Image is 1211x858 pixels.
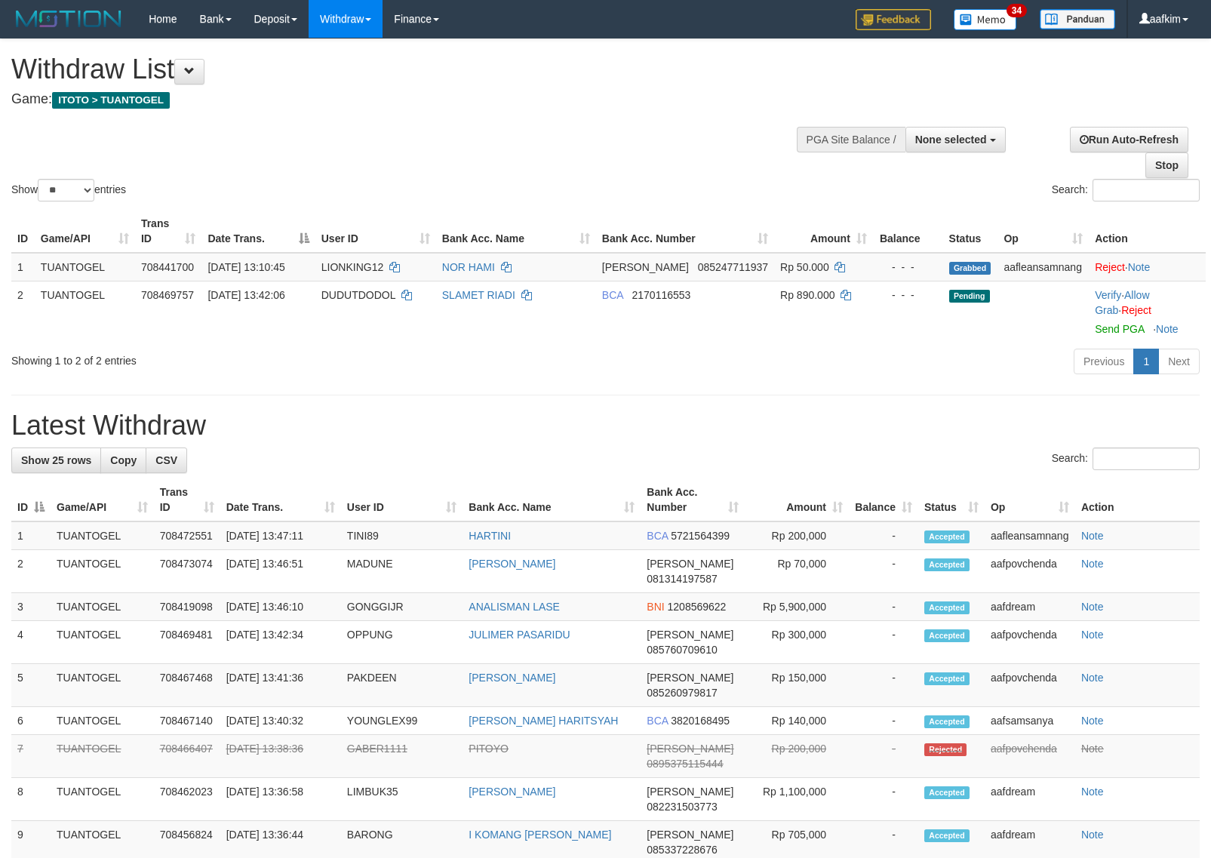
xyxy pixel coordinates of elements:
[154,621,220,664] td: 708469481
[220,707,341,735] td: [DATE] 13:40:32
[1095,289,1121,301] a: Verify
[668,601,727,613] span: Copy 1208569622 to clipboard
[985,707,1075,735] td: aafsamsanya
[154,735,220,778] td: 708466407
[220,550,341,593] td: [DATE] 13:46:51
[745,707,849,735] td: Rp 140,000
[745,664,849,707] td: Rp 150,000
[220,478,341,521] th: Date Trans.: activate to sort column ascending
[1095,289,1149,316] a: Allow Grab
[985,621,1075,664] td: aafpovchenda
[154,664,220,707] td: 708467468
[849,778,918,821] td: -
[879,288,937,303] div: - - -
[647,786,733,798] span: [PERSON_NAME]
[11,621,51,664] td: 4
[949,290,990,303] span: Pending
[11,521,51,550] td: 1
[985,550,1075,593] td: aafpovchenda
[1133,349,1159,374] a: 1
[1093,179,1200,201] input: Search:
[51,521,154,550] td: TUANTOGEL
[141,261,194,273] span: 708441700
[11,550,51,593] td: 2
[11,179,126,201] label: Show entries
[1007,4,1027,17] span: 34
[985,664,1075,707] td: aafpovchenda
[341,664,463,707] td: PAKDEEN
[100,447,146,473] a: Copy
[11,411,1200,441] h1: Latest Withdraw
[849,621,918,664] td: -
[745,735,849,778] td: Rp 200,000
[1052,179,1200,201] label: Search:
[51,778,154,821] td: TUANTOGEL
[924,530,970,543] span: Accepted
[321,289,395,301] span: DUDUTDODOL
[602,289,623,301] span: BCA
[602,261,689,273] span: [PERSON_NAME]
[135,210,202,253] th: Trans ID: activate to sort column ascending
[321,261,383,273] span: LIONKING12
[632,289,691,301] span: Copy 2170116553 to clipboard
[11,735,51,778] td: 7
[11,8,126,30] img: MOTION_logo.png
[1145,152,1188,178] a: Stop
[201,210,315,253] th: Date Trans.: activate to sort column descending
[51,664,154,707] td: TUANTOGEL
[943,210,998,253] th: Status
[745,778,849,821] td: Rp 1,100,000
[1075,478,1200,521] th: Action
[220,664,341,707] td: [DATE] 13:41:36
[469,558,555,570] a: [PERSON_NAME]
[849,521,918,550] td: -
[647,644,717,656] span: Copy 085760709610 to clipboard
[341,593,463,621] td: GONGGIJR
[1074,349,1134,374] a: Previous
[671,530,730,542] span: Copy 5721564399 to clipboard
[469,530,511,542] a: HARTINI
[11,447,101,473] a: Show 25 rows
[647,715,668,727] span: BCA
[1081,829,1104,841] a: Note
[11,210,35,253] th: ID
[11,253,35,281] td: 1
[11,778,51,821] td: 8
[220,778,341,821] td: [DATE] 13:36:58
[745,521,849,550] td: Rp 200,000
[1089,253,1206,281] td: ·
[341,621,463,664] td: OPPUNG
[924,629,970,642] span: Accepted
[154,778,220,821] td: 708462023
[745,478,849,521] th: Amount: activate to sort column ascending
[879,260,937,275] div: - - -
[905,127,1006,152] button: None selected
[924,715,970,728] span: Accepted
[155,454,177,466] span: CSV
[1070,127,1188,152] a: Run Auto-Refresh
[207,261,284,273] span: [DATE] 13:10:45
[647,743,733,755] span: [PERSON_NAME]
[469,786,555,798] a: [PERSON_NAME]
[315,210,436,253] th: User ID: activate to sort column ascending
[647,844,717,856] span: Copy 085337228676 to clipboard
[1081,672,1104,684] a: Note
[51,593,154,621] td: TUANTOGEL
[1081,786,1104,798] a: Note
[647,758,723,770] span: Copy 0895375115444 to clipboard
[469,715,618,727] a: [PERSON_NAME] HARITSYAH
[1081,530,1104,542] a: Note
[1121,304,1151,316] a: Reject
[1089,210,1206,253] th: Action
[1128,261,1151,273] a: Note
[647,801,717,813] span: Copy 082231503773 to clipboard
[997,210,1089,253] th: Op: activate to sort column ascending
[849,707,918,735] td: -
[341,778,463,821] td: LIMBUK35
[154,707,220,735] td: 708467140
[341,707,463,735] td: YOUNGLEX99
[745,621,849,664] td: Rp 300,000
[35,253,135,281] td: TUANTOGEL
[924,672,970,685] span: Accepted
[35,210,135,253] th: Game/API: activate to sort column ascending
